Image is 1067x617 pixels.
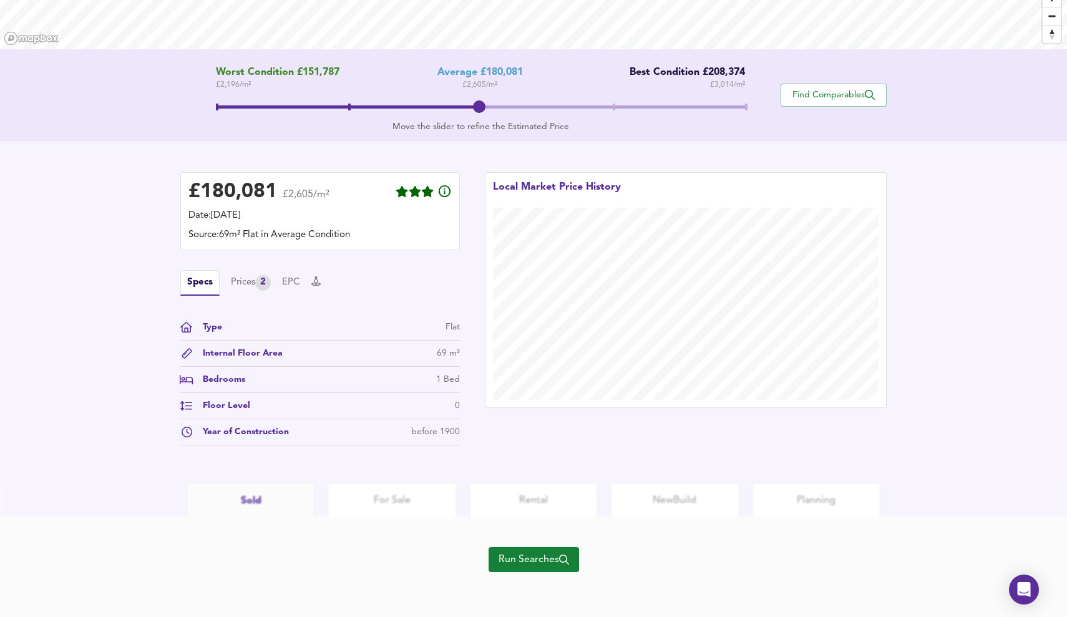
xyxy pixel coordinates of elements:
[1009,575,1039,605] div: Open Intercom Messenger
[437,67,523,79] div: Average £180,081
[4,31,59,46] a: Mapbox homepage
[620,67,745,79] div: Best Condition £208,374
[282,276,300,289] button: EPC
[216,79,339,91] span: £ 2,196 / m²
[455,399,460,412] div: 0
[462,79,497,91] span: £ 2,605 / m²
[499,551,569,568] span: Run Searches
[193,399,250,412] div: Floor Level
[1043,26,1061,43] span: Reset bearing to north
[1043,25,1061,43] button: Reset bearing to north
[231,275,271,291] div: Prices
[411,425,460,439] div: before 1900
[216,67,339,79] span: Worst Condition £151,787
[193,321,222,334] div: Type
[216,120,746,133] div: Move the slider to refine the Estimated Price
[710,79,745,91] span: £ 3,014 / m²
[193,425,289,439] div: Year of Construction
[493,180,621,208] div: Local Market Price History
[283,190,329,208] span: £2,605/m²
[1043,7,1061,25] button: Zoom out
[255,275,271,291] div: 2
[437,347,460,360] div: 69 m²
[489,547,579,572] button: Run Searches
[180,270,220,296] button: Specs
[188,183,277,202] div: £ 180,081
[188,209,452,223] div: Date: [DATE]
[188,228,452,242] div: Source: 69m² Flat in Average Condition
[193,347,283,360] div: Internal Floor Area
[193,373,245,386] div: Bedrooms
[781,84,887,107] button: Find Comparables
[787,89,880,101] span: Find Comparables
[231,275,271,291] button: Prices2
[446,321,460,334] div: Flat
[436,373,460,386] div: 1 Bed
